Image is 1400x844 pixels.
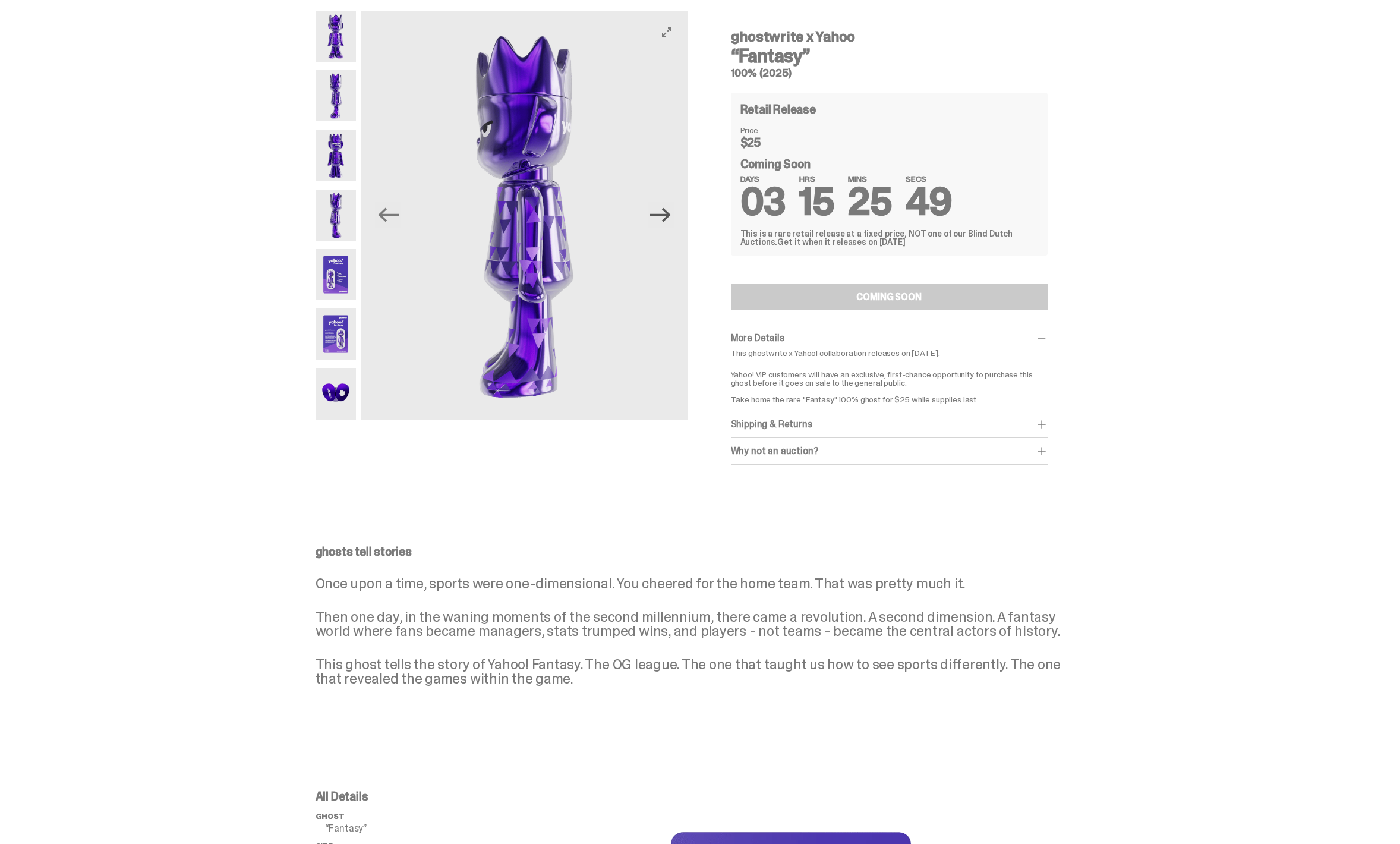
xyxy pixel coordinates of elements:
p: Once upon a time, sports were one-dimensional. You cheered for the home team. That was pretty muc... [316,577,1076,591]
span: DAYS [740,175,786,183]
p: “Fantasy” [325,824,506,833]
h4: Retail Release [740,103,816,115]
button: Next [648,202,674,228]
p: Then one day, in the waning moments of the second millennium, there came a revolution. A second d... [316,610,1076,638]
div: This is a rare retail release at a fixed price, NOT one of our Blind Dutch Auctions. [740,229,1038,246]
span: 25 [848,177,891,226]
span: Get it when it releases on [DATE] [777,237,905,247]
div: Shipping & Returns [731,418,1048,430]
button: COMING SOON [731,284,1048,310]
span: 15 [799,177,834,226]
div: Why not an auction? [731,445,1048,457]
button: View full-screen [660,25,674,39]
span: 03 [740,177,786,226]
img: Yahoo-HG---4.png [316,190,357,241]
div: COMING SOON [856,292,921,302]
button: Previous [375,202,401,228]
dd: $25 [740,137,800,149]
span: More Details [731,332,784,344]
p: This ghostwrite x Yahoo! collaboration releases on [DATE]. [731,349,1048,357]
p: Yahoo! VIP customers will have an exclusive, first-chance opportunity to purchase this ghost befo... [731,362,1048,404]
h4: ghostwrite x Yahoo [731,30,1048,44]
p: All Details [316,791,506,802]
p: ghosts tell stories [316,546,1076,558]
div: Coming Soon [740,158,1038,215]
span: ghost [316,811,345,821]
img: Yahoo-HG---7.png [316,368,357,419]
img: Yahoo-HG---5.png [316,249,357,300]
h5: 100% (2025) [731,68,1048,78]
h3: “Fantasy” [731,46,1048,65]
dt: Price [740,126,800,134]
span: MINS [848,175,891,183]
img: Yahoo-HG---3.png [316,130,357,181]
img: Yahoo-HG---2.png [361,11,688,420]
img: Yahoo-HG---1.png [316,11,357,62]
img: Yahoo-HG---6.png [316,308,357,360]
span: HRS [799,175,834,183]
p: This ghost tells the story of Yahoo! Fantasy. The OG league. The one that taught us how to see sp... [316,657,1076,686]
span: 49 [906,177,952,226]
img: Yahoo-HG---2.png [316,70,357,121]
span: SECS [906,175,952,183]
